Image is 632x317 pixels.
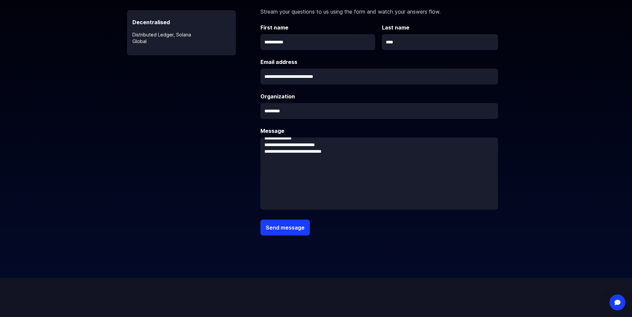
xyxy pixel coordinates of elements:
[260,2,498,16] p: Stream your questions to us using the form and watch your answers flow.
[260,24,377,31] label: First name
[382,24,498,31] label: Last name
[609,294,625,310] div: Open Intercom Messenger
[260,92,498,100] label: Organization
[260,58,498,66] label: Email address
[260,220,310,236] button: Send message
[127,26,236,45] p: Distributed Ledger, Solana Global
[260,127,498,135] label: Message
[127,10,236,26] p: Decentralised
